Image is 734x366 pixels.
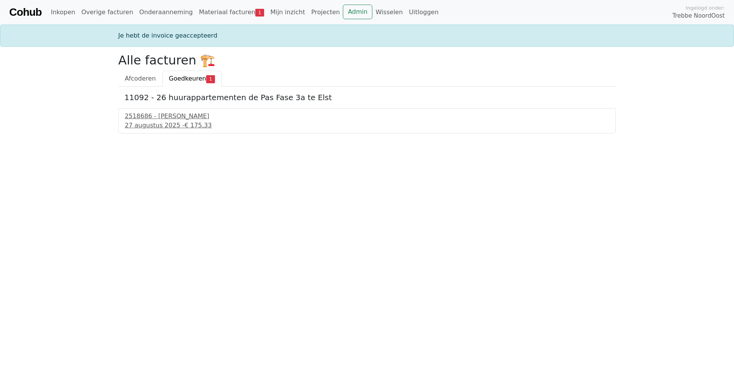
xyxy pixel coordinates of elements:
[673,12,725,20] span: Trebbe NoordOost
[343,5,372,19] a: Admin
[118,53,616,68] h2: Alle facturen 🏗️
[136,5,196,20] a: Onderaanneming
[169,75,206,82] span: Goedkeuren
[118,71,162,87] a: Afcoderen
[124,93,610,102] h5: 11092 - 26 huurappartementen de Pas Fase 3a te Elst
[114,31,620,40] div: Je hebt de invoice geaccepteerd
[255,9,264,16] span: 1
[184,122,212,129] span: € 175,33
[125,121,609,130] div: 27 augustus 2025 -
[125,75,156,82] span: Afcoderen
[686,4,725,12] span: Ingelogd onder:
[125,112,609,121] div: 2518686 - [PERSON_NAME]
[206,75,215,83] span: 1
[308,5,343,20] a: Projecten
[196,5,267,20] a: Materiaal facturen1
[267,5,308,20] a: Mijn inzicht
[406,5,441,20] a: Uitloggen
[9,3,41,21] a: Cohub
[125,112,609,130] a: 2518686 - [PERSON_NAME]27 augustus 2025 -€ 175,33
[78,5,136,20] a: Overige facturen
[372,5,406,20] a: Wisselen
[162,71,222,87] a: Goedkeuren1
[48,5,78,20] a: Inkopen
